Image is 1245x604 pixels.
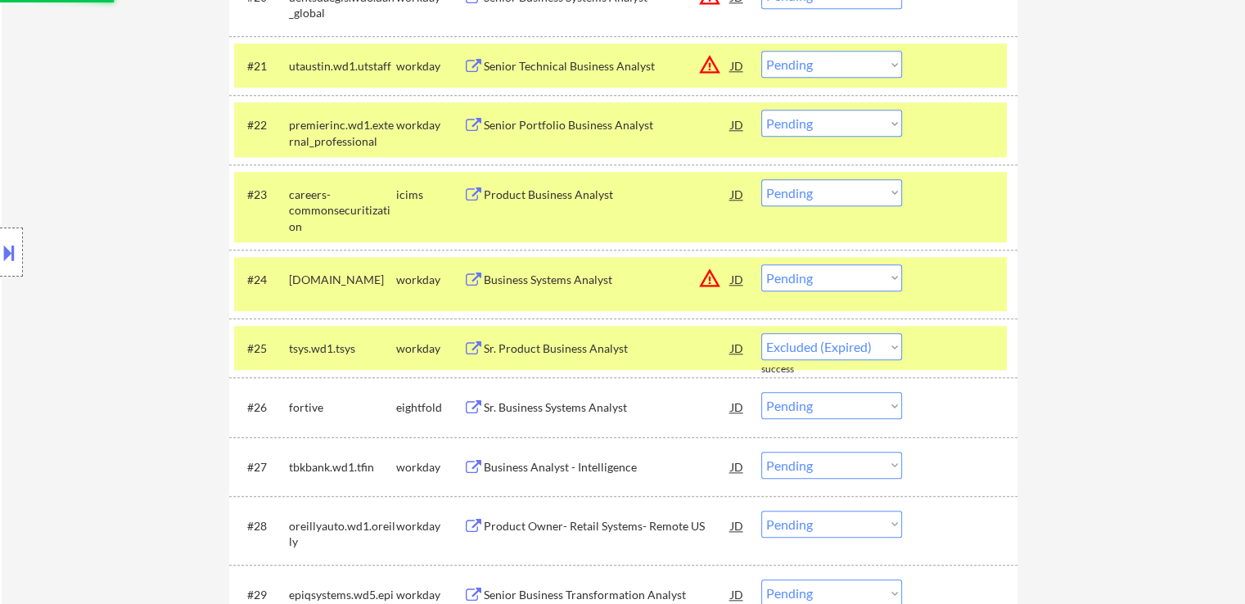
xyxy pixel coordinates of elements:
div: JD [729,264,746,294]
div: tsys.wd1.tsys [289,340,396,357]
div: #28 [247,518,276,534]
div: success [761,363,827,376]
div: Senior Technical Business Analyst [484,58,731,74]
div: workday [396,587,463,603]
button: warning_amber [698,267,721,290]
div: JD [729,333,746,363]
div: eightfold [396,399,463,416]
div: JD [729,110,746,139]
div: Product Owner- Retail Systems- Remote US [484,518,731,534]
div: workday [396,459,463,476]
div: tbkbank.wd1.tfin [289,459,396,476]
div: JD [729,392,746,421]
div: premierinc.wd1.external_professional [289,117,396,149]
div: Sr. Business Systems Analyst [484,399,731,416]
div: Senior Business Transformation Analyst [484,587,731,603]
div: Senior Portfolio Business Analyst [484,117,731,133]
div: workday [396,272,463,288]
div: JD [729,452,746,481]
div: JD [729,511,746,540]
div: [DOMAIN_NAME] [289,272,396,288]
div: workday [396,117,463,133]
div: #21 [247,58,276,74]
div: Business Systems Analyst [484,272,731,288]
div: JD [729,179,746,209]
div: workday [396,58,463,74]
div: workday [396,518,463,534]
div: oreillyauto.wd1.oreilly [289,518,396,550]
div: workday [396,340,463,357]
div: #27 [247,459,276,476]
div: JD [729,51,746,80]
div: #29 [247,587,276,603]
div: careers-commonsecuritization [289,187,396,235]
div: Product Business Analyst [484,187,731,203]
button: warning_amber [698,53,721,76]
div: Sr. Product Business Analyst [484,340,731,357]
div: Business Analyst - Intelligence [484,459,731,476]
div: icims [396,187,463,203]
div: fortive [289,399,396,416]
div: utaustin.wd1.utstaff [289,58,396,74]
div: #26 [247,399,276,416]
